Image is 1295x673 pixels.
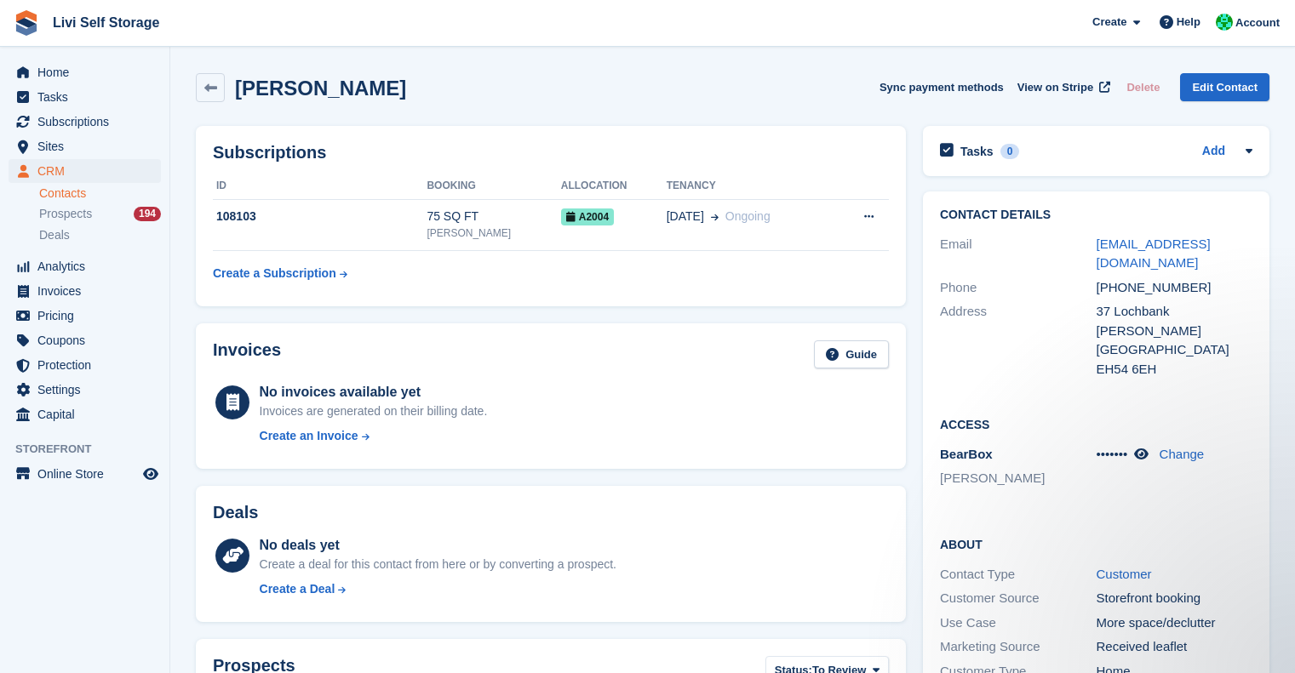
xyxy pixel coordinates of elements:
a: menu [9,159,161,183]
div: [GEOGRAPHIC_DATA] [1097,340,1253,360]
div: EH54 6EH [1097,360,1253,379]
a: menu [9,402,161,426]
a: menu [9,353,161,377]
div: 108103 [213,208,427,225]
img: stora-icon-8386f47178a22dfd0bd8f6a31ec36ba5ce8667c1dd55bd0f319d3a0aa187defe.svg [14,10,39,36]
span: Help [1177,14,1200,31]
h2: [PERSON_NAME] [235,77,406,100]
a: menu [9,60,161,84]
div: Invoices are generated on their billing date. [260,402,488,420]
div: Contact Type [940,565,1097,585]
li: [PERSON_NAME] [940,469,1097,488]
span: View on Stripe [1017,79,1093,96]
span: A2004 [561,208,614,225]
div: [PERSON_NAME] [427,225,560,241]
div: Create an Invoice [260,427,358,445]
span: BearBox [940,447,993,461]
span: Account [1235,14,1280,31]
span: Subscriptions [37,110,140,134]
a: Contacts [39,185,161,202]
a: Livi Self Storage [46,9,166,37]
div: Storefront booking [1097,589,1253,608]
h2: Deals [213,503,258,522]
th: ID [213,173,427,200]
div: Email [940,235,1097,273]
div: 75 SQ FT [427,208,560,225]
span: Ongoing [725,209,771,223]
img: Joe Robertson [1216,14,1233,31]
div: Marketing Source [940,637,1097,657]
span: Deals [39,227,70,243]
div: Phone [940,278,1097,298]
div: 0 [1000,144,1020,159]
a: Prospects 194 [39,205,161,223]
div: 194 [134,207,161,221]
h2: Invoices [213,340,281,368]
div: Create a Subscription [213,265,336,282]
div: Received leaflet [1097,637,1253,657]
h2: Tasks [960,144,994,159]
h2: Access [940,415,1252,432]
div: 37 Lochbank [1097,302,1253,322]
a: Change [1160,447,1205,461]
a: menu [9,110,161,134]
a: Create an Invoice [260,427,488,445]
a: Customer [1097,567,1152,581]
a: Edit Contact [1180,73,1269,101]
span: Pricing [37,304,140,328]
a: Add [1202,142,1225,162]
a: [EMAIL_ADDRESS][DOMAIN_NAME] [1097,237,1211,271]
span: Protection [37,353,140,377]
div: Create a deal for this contact from here or by converting a prospect. [260,556,616,573]
button: Sync payment methods [880,73,1004,101]
span: Online Store [37,462,140,486]
div: Address [940,302,1097,379]
span: Settings [37,378,140,402]
div: No deals yet [260,535,616,556]
div: No invoices available yet [260,382,488,402]
a: Create a Subscription [213,258,347,289]
span: Invoices [37,279,140,303]
th: Allocation [561,173,667,200]
a: menu [9,328,161,352]
div: Create a Deal [260,580,335,598]
h2: Subscriptions [213,143,889,163]
span: Analytics [37,254,140,278]
span: CRM [37,159,140,183]
div: [PHONE_NUMBER] [1097,278,1253,298]
span: Home [37,60,140,84]
a: menu [9,378,161,402]
a: menu [9,134,161,158]
a: menu [9,304,161,328]
a: menu [9,254,161,278]
a: menu [9,279,161,303]
a: menu [9,85,161,109]
a: menu [9,462,161,486]
span: Storefront [15,441,169,458]
div: Use Case [940,613,1097,633]
button: Delete [1120,73,1166,101]
span: Prospects [39,206,92,222]
span: ••••••• [1097,447,1128,461]
span: Coupons [37,328,140,352]
span: Sites [37,134,140,158]
a: Create a Deal [260,580,616,598]
th: Tenancy [667,173,833,200]
div: [PERSON_NAME] [1097,322,1253,341]
a: View on Stripe [1011,73,1114,101]
span: Tasks [37,85,140,109]
div: Customer Source [940,589,1097,608]
a: Preview store [140,464,161,484]
th: Booking [427,173,560,200]
h2: About [940,535,1252,552]
a: Deals [39,226,161,244]
a: Guide [814,340,889,368]
div: More space/declutter [1097,613,1253,633]
span: [DATE] [667,208,704,225]
h2: Contact Details [940,208,1252,222]
span: Capital [37,402,140,426]
span: Create [1092,14,1126,31]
